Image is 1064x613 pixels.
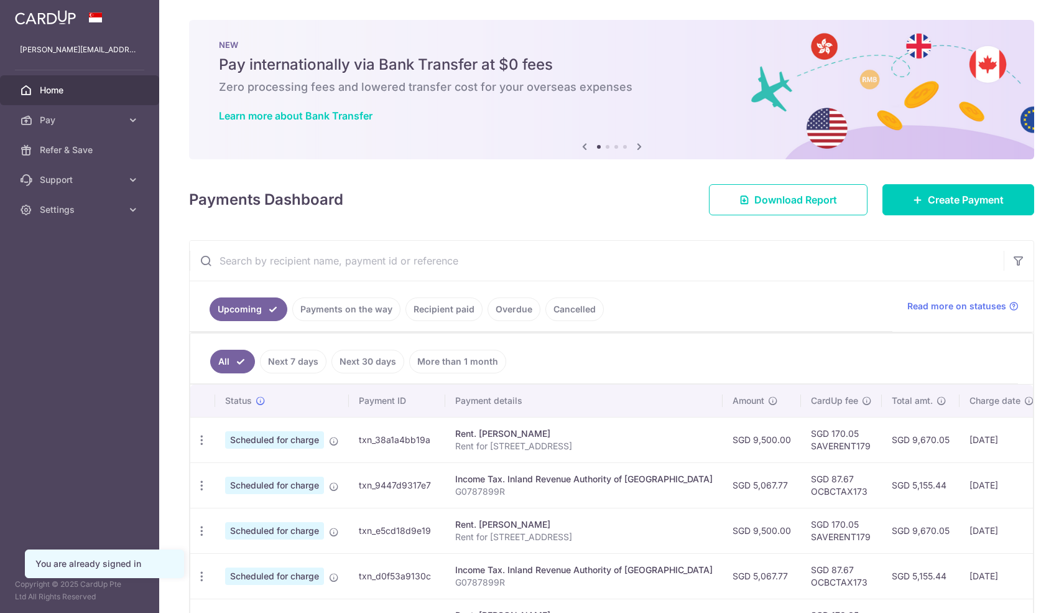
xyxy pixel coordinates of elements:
[907,300,1006,312] span: Read more on statuses
[882,553,960,599] td: SGD 5,155.44
[907,300,1019,312] a: Read more on statuses
[882,462,960,508] td: SGD 5,155.44
[545,297,604,321] a: Cancelled
[455,428,713,440] div: Rent. [PERSON_NAME]
[260,350,326,373] a: Next 7 days
[225,395,252,407] span: Status
[349,385,445,417] th: Payment ID
[488,297,540,321] a: Overdue
[960,508,1044,553] td: [DATE]
[15,10,76,25] img: CardUp
[20,44,139,56] p: [PERSON_NAME][EMAIL_ADDRESS][DOMAIN_NAME]
[969,395,1020,407] span: Charge date
[225,522,324,540] span: Scheduled for charge
[405,297,483,321] a: Recipient paid
[292,297,400,321] a: Payments on the way
[723,417,801,462] td: SGD 9,500.00
[225,431,324,449] span: Scheduled for charge
[455,473,713,485] div: Income Tax. Inland Revenue Authority of [GEOGRAPHIC_DATA]
[409,350,506,373] a: More than 1 month
[892,395,933,407] span: Total amt.
[349,462,445,508] td: txn_9447d9317e7
[349,417,445,462] td: txn_38a1a4bb19a
[455,531,713,543] p: Rent for [STREET_ADDRESS]
[210,350,255,373] a: All
[445,385,723,417] th: Payment details
[801,553,882,599] td: SGD 87.67 OCBCTAX173
[455,440,713,452] p: Rent for [STREET_ADDRESS]
[210,297,287,321] a: Upcoming
[40,114,122,126] span: Pay
[733,395,764,407] span: Amount
[190,241,1004,281] input: Search by recipient name, payment id or reference
[960,553,1044,599] td: [DATE]
[455,564,713,576] div: Income Tax. Inland Revenue Authority of [GEOGRAPHIC_DATA]
[723,508,801,553] td: SGD 9,500.00
[723,553,801,599] td: SGD 5,067.77
[754,192,837,207] span: Download Report
[219,40,1004,50] p: NEW
[455,576,713,589] p: G0787899R
[960,462,1044,508] td: [DATE]
[882,417,960,462] td: SGD 9,670.05
[225,568,324,585] span: Scheduled for charge
[960,417,1044,462] td: [DATE]
[801,417,882,462] td: SGD 170.05 SAVERENT179
[349,508,445,553] td: txn_e5cd18d9e19
[219,110,372,122] a: Learn more about Bank Transfer
[709,184,867,215] a: Download Report
[189,189,343,211] h4: Payments Dashboard
[40,204,122,216] span: Settings
[882,508,960,553] td: SGD 9,670.05
[723,462,801,508] td: SGD 5,067.77
[801,508,882,553] td: SGD 170.05 SAVERENT179
[331,350,404,373] a: Next 30 days
[40,144,122,156] span: Refer & Save
[455,485,713,498] p: G0787899R
[811,395,858,407] span: CardUp fee
[455,518,713,531] div: Rent. [PERSON_NAME]
[882,184,1034,215] a: Create Payment
[189,20,1034,159] img: Bank transfer banner
[219,80,1004,95] h6: Zero processing fees and lowered transfer cost for your overseas expenses
[349,553,445,599] td: txn_d0f53a9130c
[928,192,1004,207] span: Create Payment
[40,174,122,186] span: Support
[40,84,122,96] span: Home
[35,558,173,570] div: You are already signed in
[801,462,882,508] td: SGD 87.67 OCBCTAX173
[219,55,1004,75] h5: Pay internationally via Bank Transfer at $0 fees
[225,477,324,494] span: Scheduled for charge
